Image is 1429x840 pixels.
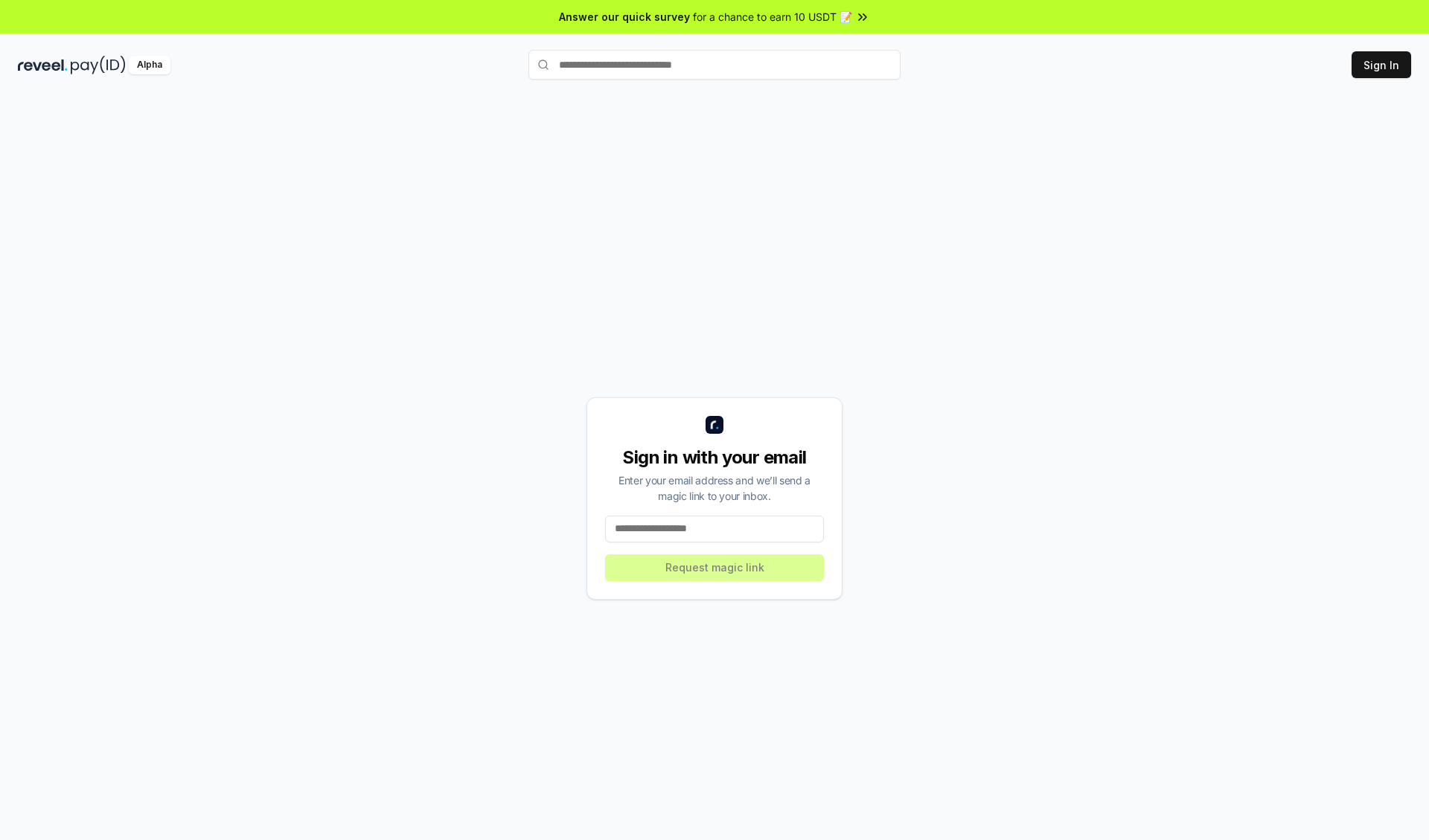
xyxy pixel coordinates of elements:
img: pay_id [71,56,126,74]
div: Sign in with your email [605,446,824,469]
button: Sign In [1352,51,1411,78]
img: logo_small [706,416,723,434]
span: Answer our quick survey [559,9,690,25]
span: for a chance to earn 10 USDT 📝 [693,9,852,25]
img: reveel_dark [18,56,68,74]
div: Enter your email address and we’ll send a magic link to your inbox. [605,472,824,504]
div: Alpha [129,56,170,74]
